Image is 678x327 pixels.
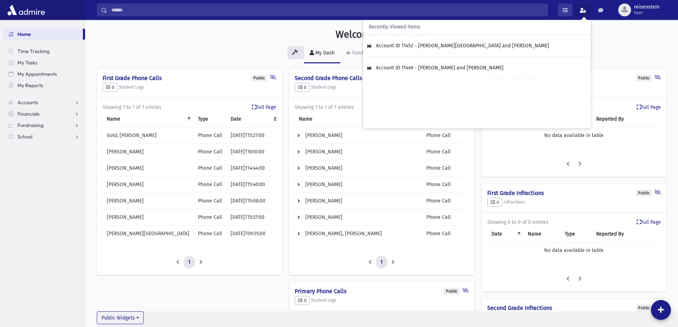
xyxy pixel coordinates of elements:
[422,144,468,160] td: Phone Call
[295,296,468,305] h5: Student Logs
[422,209,468,226] td: Phone Call
[487,305,661,311] h4: Second Grade Infractions
[103,193,194,209] td: [PERSON_NAME]
[487,226,524,242] th: Date
[97,311,144,324] button: Public Widgets
[103,83,117,92] button: 0
[592,226,661,242] th: Reported By
[103,144,194,160] td: [PERSON_NAME]
[194,127,226,144] td: Phone Call
[561,226,592,242] th: Type
[422,127,468,144] td: Phone Call
[490,200,499,205] span: 0
[226,111,270,127] th: Date
[103,209,194,226] td: [PERSON_NAME]
[3,46,85,57] a: Time Tracking
[103,160,194,176] td: [PERSON_NAME]
[295,193,422,209] td: [PERSON_NAME]
[226,127,270,144] td: [DATE]T15:27:00
[376,256,387,269] a: 1
[226,160,270,176] td: [DATE]T14:44:00
[298,298,306,303] span: 0
[194,160,226,176] td: Phone Call
[295,127,422,144] td: [PERSON_NAME]
[444,288,459,295] div: Public
[103,111,194,127] th: Name
[487,198,502,207] button: 0
[637,218,661,226] a: Full Page
[636,75,652,81] div: Public
[17,71,57,77] span: My Appointments
[295,111,422,127] th: Name
[634,10,659,16] span: User
[226,226,270,242] td: [DATE]T09:35:00
[103,83,276,92] h5: Student Logs
[106,85,114,90] span: 0
[17,99,38,106] span: Accounts
[636,305,652,311] div: Public
[194,193,226,209] td: Phone Call
[226,176,270,193] td: [DATE]T15:40:00
[17,82,43,89] span: My Reports
[314,50,335,56] div: My Dash
[422,226,468,242] td: Phone Call
[194,209,226,226] td: Phone Call
[422,176,468,193] td: Phone Call
[17,122,43,128] span: Fundraising
[336,28,428,41] h3: Welcome reisenstein
[17,133,32,140] span: School
[376,65,504,71] a: Account ID 11449 - [PERSON_NAME] and [PERSON_NAME]
[422,160,468,176] td: Phone Call
[252,104,276,111] a: Full Page
[184,256,195,269] a: 1
[3,108,85,120] a: Financials
[487,127,661,144] td: No data available in table
[194,176,226,193] td: Phone Call
[226,193,270,209] td: [DATE]T15:08:00
[298,85,306,90] span: 0
[295,83,468,92] h5: Student Logs
[634,4,659,10] span: reisenstein
[270,111,284,127] th: By
[487,218,661,226] div: Showing 0 to 0 of 0 entries
[487,242,661,259] td: No data available in table
[103,75,276,81] h4: First Grade Phone Calls
[295,104,468,111] div: Showing 1 to 7 of 7 entries
[3,80,85,91] a: My Reports
[3,120,85,131] a: Fundraising
[6,3,47,17] img: AdmirePro
[637,104,661,111] a: Full Page
[295,75,468,81] h4: Second Grade Phone Calls
[376,43,549,49] a: Account ID 11452 - [PERSON_NAME][GEOGRAPHIC_DATA] and [PERSON_NAME]
[487,190,661,196] h4: First Grade Infractions
[422,193,468,209] td: Phone Call
[3,57,85,68] a: My Tasks
[17,111,40,117] span: Financials
[340,43,384,63] a: Fundraising
[17,48,49,54] span: Time Tracking
[487,198,661,207] h5: Infractions
[295,83,310,92] button: 0
[295,288,468,295] h4: Primary Phone Calls
[295,209,422,226] td: [PERSON_NAME]
[295,144,422,160] td: [PERSON_NAME]
[194,144,226,160] td: Phone Call
[3,28,83,40] a: Home
[194,111,226,127] th: Type
[103,226,194,242] td: [PERSON_NAME][GEOGRAPHIC_DATA]
[369,24,420,30] span: Recently Viewed Items
[103,104,276,111] div: Showing 1 to 7 of 7 entries
[3,97,85,108] a: Accounts
[524,226,561,242] th: Name
[295,296,310,305] button: 0
[17,59,37,66] span: My Tasks
[226,144,270,160] td: [DATE]T16:10:00
[3,131,85,142] a: School
[636,190,652,196] div: Public
[592,111,661,127] th: Reported By
[295,226,422,242] td: [PERSON_NAME], [PERSON_NAME]
[194,226,226,242] td: Phone Call
[226,209,270,226] td: [DATE]T15:57:00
